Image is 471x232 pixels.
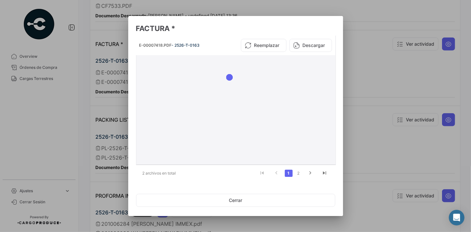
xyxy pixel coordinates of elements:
[289,39,332,52] button: Descargar
[172,43,200,48] span: - 2526-T-0163
[285,170,293,177] a: 1
[304,170,317,177] a: go to next page
[284,168,294,179] li: page 1
[256,170,269,177] a: go to first page
[295,170,302,177] a: 2
[449,210,464,225] div: Abrir Intercom Messenger
[294,168,303,179] li: page 2
[136,194,335,207] button: Cerrar
[136,165,190,181] div: 2 archivos en total
[319,170,331,177] a: go to last page
[241,39,286,52] button: Reemplazar
[139,43,172,48] span: E-00007418.PDF
[270,170,283,177] a: go to previous page
[136,24,335,33] h3: FACTURA *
